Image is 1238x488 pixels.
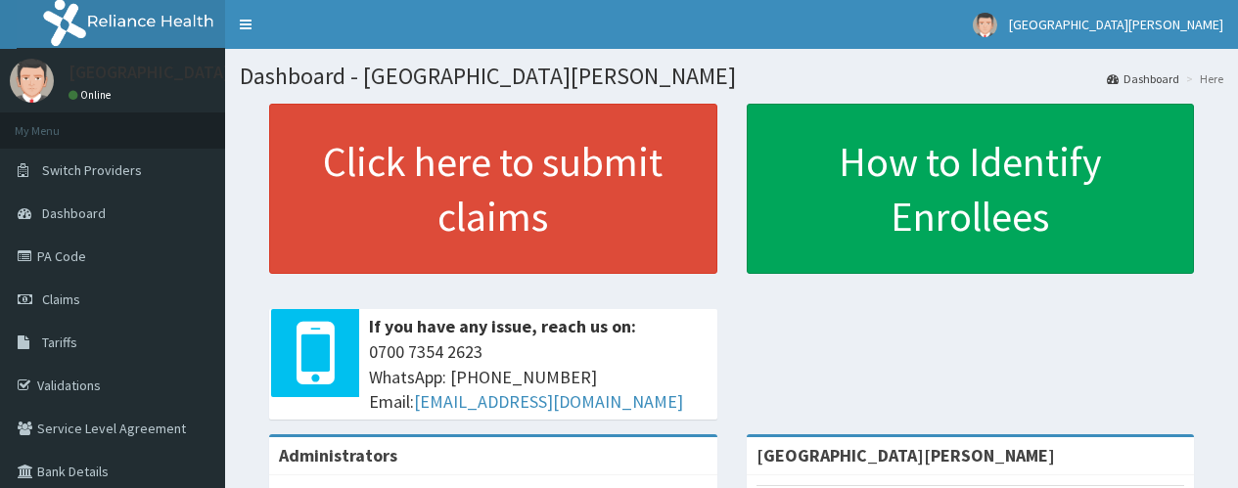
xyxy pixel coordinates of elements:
b: Administrators [279,444,397,466]
img: User Image [10,59,54,103]
img: User Image [973,13,997,37]
a: Dashboard [1107,70,1179,87]
span: [GEOGRAPHIC_DATA][PERSON_NAME] [1009,16,1223,33]
a: Click here to submit claims [269,104,717,274]
b: If you have any issue, reach us on: [369,315,636,337]
span: 0700 7354 2623 WhatsApp: [PHONE_NUMBER] Email: [369,339,708,415]
a: Online [69,88,115,102]
strong: [GEOGRAPHIC_DATA][PERSON_NAME] [757,444,1055,466]
span: Tariffs [42,333,77,351]
p: [GEOGRAPHIC_DATA][PERSON_NAME] [69,64,358,81]
span: Switch Providers [42,161,142,179]
span: Dashboard [42,204,106,222]
li: Here [1181,70,1223,87]
a: How to Identify Enrollees [747,104,1195,274]
h1: Dashboard - [GEOGRAPHIC_DATA][PERSON_NAME] [240,64,1223,89]
a: [EMAIL_ADDRESS][DOMAIN_NAME] [414,390,683,413]
span: Claims [42,290,80,308]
